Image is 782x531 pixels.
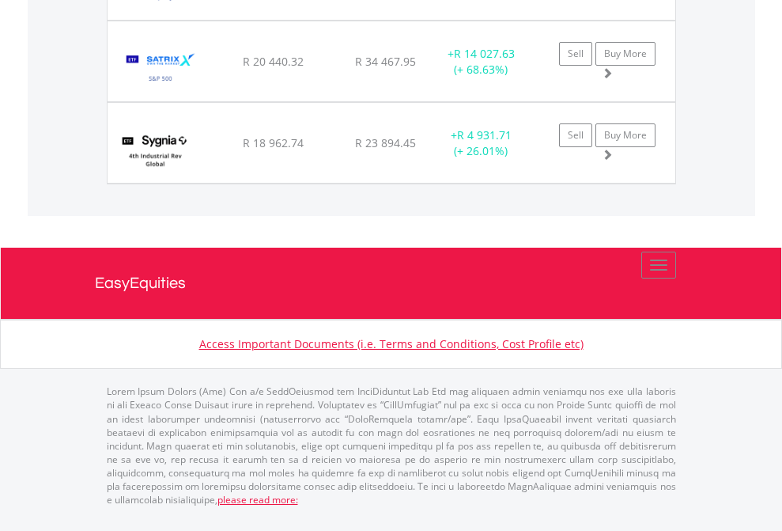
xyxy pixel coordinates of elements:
span: R 14 027.63 [454,46,515,61]
span: R 23 894.45 [355,135,416,150]
a: Buy More [595,123,655,147]
a: please read more: [217,493,298,506]
span: R 34 467.95 [355,54,416,69]
img: TFSA.STX500.png [115,41,206,97]
a: Sell [559,123,592,147]
a: Sell [559,42,592,66]
a: Buy More [595,42,655,66]
img: TFSA.SYG4IR.png [115,123,195,179]
a: EasyEquities [95,248,688,319]
span: R 20 440.32 [243,54,304,69]
div: + (+ 68.63%) [432,46,531,78]
p: Lorem Ipsum Dolors (Ame) Con a/e SeddOeiusmod tem InciDiduntut Lab Etd mag aliquaen admin veniamq... [107,385,676,506]
span: R 18 962.74 [243,135,304,150]
a: Access Important Documents (i.e. Terms and Conditions, Cost Profile etc) [199,336,584,351]
span: R 4 931.71 [457,127,512,142]
div: + (+ 26.01%) [432,127,531,159]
